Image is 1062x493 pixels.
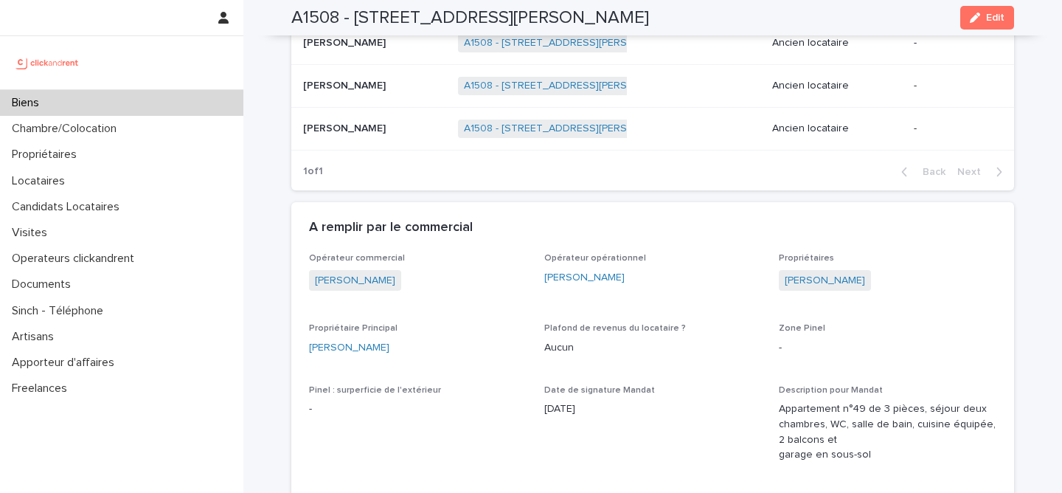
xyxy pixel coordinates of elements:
h2: A remplir par le commercial [309,220,473,236]
p: Apporteur d'affaires [6,356,126,370]
p: Locataires [6,174,77,188]
span: Edit [986,13,1004,23]
p: Freelances [6,382,79,396]
p: [PERSON_NAME] [303,77,389,92]
tr: [PERSON_NAME][PERSON_NAME] A1508 - [STREET_ADDRESS][PERSON_NAME] Ancien locataire- [291,65,1014,108]
span: Plafond de revenus du locataire ? [544,324,686,333]
span: Back [914,167,945,177]
a: [PERSON_NAME] [315,273,395,289]
span: Pinel : surperficie de l'extérieur [309,386,441,395]
p: Operateurs clickandrent [6,252,146,266]
span: Opérateur opérationnel [544,254,646,263]
a: A1508 - [STREET_ADDRESS][PERSON_NAME] [464,123,679,135]
p: Ancien locataire [772,80,902,92]
span: Opérateur commercial [309,254,405,263]
a: [PERSON_NAME] [309,340,389,356]
p: - [309,401,527,417]
span: Propriétaires [779,254,834,263]
p: Documents [6,277,83,292]
img: UCB0brd3T0yccxBKYDjQ [12,48,83,77]
p: Sinch - Téléphone [6,304,115,318]
p: Candidats Locataires [6,200,131,214]
p: Visites [6,226,59,240]
a: [PERSON_NAME] [544,270,625,286]
a: A1508 - [STREET_ADDRESS][PERSON_NAME] [464,80,679,92]
p: 1 of 1 [291,154,335,190]
button: Edit [960,6,1014,30]
tr: [PERSON_NAME][PERSON_NAME] A1508 - [STREET_ADDRESS][PERSON_NAME] Ancien locataire- [291,22,1014,65]
tr: [PERSON_NAME][PERSON_NAME] A1508 - [STREET_ADDRESS][PERSON_NAME] Ancien locataire- [291,107,1014,150]
p: [PERSON_NAME] [303,120,389,135]
p: - [779,340,996,356]
p: - [914,80,990,92]
a: A1508 - [STREET_ADDRESS][PERSON_NAME] [464,37,679,49]
button: Back [889,165,951,179]
p: Appartement n°49 de 3 pièces, séjour deux chambres, WC, salle de bain, cuisine équipée, 2 balcons... [779,401,996,463]
span: Propriétaire Principal [309,324,398,333]
p: Propriétaires [6,148,88,162]
p: Ancien locataire [772,123,902,135]
p: Aucun [544,340,762,356]
p: - [914,123,990,135]
p: Biens [6,96,51,110]
span: Description pour Mandat [779,386,883,395]
span: Next [957,167,990,177]
p: Chambre/Colocation [6,122,128,136]
p: Artisans [6,330,66,344]
p: [DATE] [544,401,762,417]
span: Zone Pinel [779,324,825,333]
p: [PERSON_NAME] [303,34,389,49]
p: - [914,37,990,49]
p: Ancien locataire [772,37,902,49]
a: [PERSON_NAME] [785,273,865,289]
span: Date de signature Mandat [544,386,655,395]
h2: A1508 - [STREET_ADDRESS][PERSON_NAME] [291,7,649,29]
button: Next [951,165,1014,179]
